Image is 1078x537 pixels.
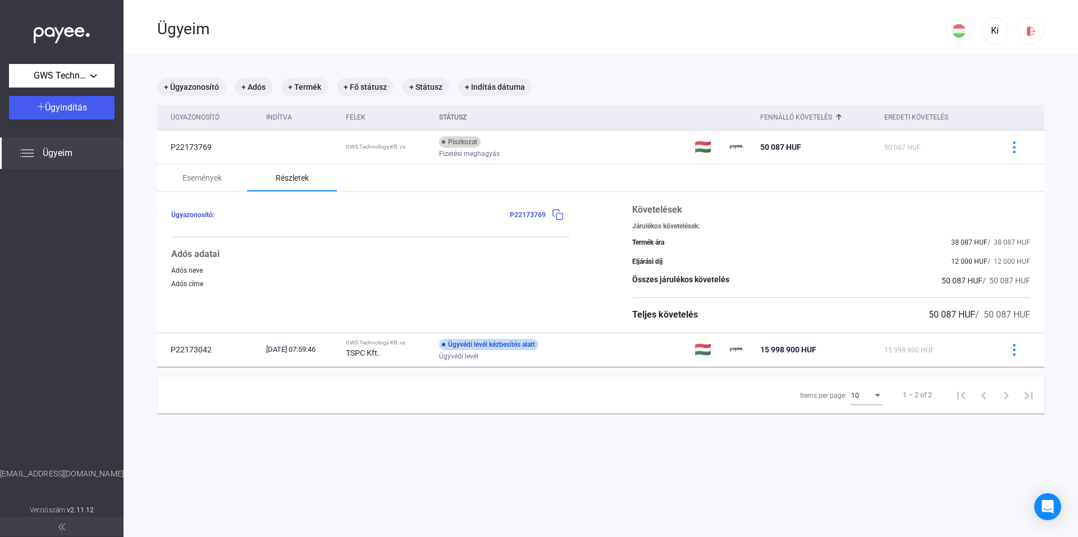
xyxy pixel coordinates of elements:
[67,506,94,514] strong: v2.11.12
[1002,135,1026,159] button: more-blue
[1034,493,1061,520] div: Open Intercom Messenger
[439,339,538,350] div: Ügyvédi levél kézbesítés alatt
[760,143,801,152] span: 50 087 HUF
[1008,141,1020,153] img: more-blue
[346,144,430,150] div: GWS Technology Kft. vs
[929,309,975,320] span: 50 087 HUF
[346,111,430,124] div: Felek
[435,105,691,130] th: Státusz
[439,136,481,148] div: Piszkozat
[760,111,875,124] div: Fennálló követelés
[9,96,115,120] button: Ügyindítás
[632,308,698,322] div: Teljes követelés
[171,211,214,219] span: Ügyazonosító:
[171,111,257,124] div: Ügyazonosító
[9,64,115,88] button: GWS Technology Kft.
[1002,338,1026,361] button: more-blue
[157,78,226,96] mat-chip: + Ügyazonosító
[760,345,816,354] span: 15 998 900 HUF
[975,309,1030,320] span: / 50 087 HUF
[981,17,1008,44] button: Ki
[266,344,336,355] div: [DATE] 07:59:46
[995,384,1017,406] button: Next page
[884,144,921,152] span: 50 087 HUF
[546,203,569,227] button: copy-blue
[1017,384,1040,406] button: Last page
[37,103,45,111] img: plus-white.svg
[950,384,972,406] button: First page
[346,111,366,124] div: Felek
[951,258,988,265] span: 12 000 HUF
[983,276,1030,285] span: / 50 087 HUF
[730,140,743,154] img: payee-logo
[884,111,988,124] div: Eredeti követelés
[903,388,932,402] div: 1 – 2 of 2
[43,146,72,160] span: Ügyeim
[458,78,532,96] mat-chip: + Indítás dátuma
[1025,25,1037,37] img: logout-red
[985,24,1004,38] div: Ki
[34,69,90,82] span: GWS Technology Kft.
[439,147,500,160] span: Fizetési meghagyás
[800,389,847,402] div: Items per page:
[552,209,564,221] img: copy-blue
[403,78,449,96] mat-chip: + Státusz
[58,524,65,530] img: arrow-double-left-grey.svg
[510,211,546,219] span: P22173769
[346,348,380,357] strong: TSPC Kft.
[884,111,948,124] div: Eredeti követelés
[942,276,983,285] span: 50 087 HUF
[972,384,995,406] button: Previous page
[171,267,203,274] div: Adós neve
[1008,344,1020,356] img: more-blue
[20,146,34,160] img: list.svg
[851,388,883,402] mat-select: Items per page:
[884,346,934,354] span: 15 998 900 HUF
[235,78,272,96] mat-chip: + Adós
[632,258,663,265] div: Eljárási díj
[182,171,222,185] div: Események
[632,238,664,246] div: Termék ára
[632,222,1030,230] div: Járulékos követelések:
[157,20,945,39] div: Ügyeim
[281,78,328,96] mat-chip: + Termék
[157,130,262,164] td: P22173769
[276,171,309,185] div: Részletek
[632,203,1030,217] div: Követelések
[337,78,394,96] mat-chip: + Fő státusz
[266,111,292,124] div: Indítva
[45,102,87,113] span: Ügyindítás
[632,274,729,287] div: Összes járulékos követelés
[266,111,336,124] div: Indítva
[34,21,90,44] img: white-payee-white-dot.svg
[157,333,262,366] td: P22173042
[952,24,966,38] img: HU
[945,17,972,44] button: HU
[851,392,859,400] span: 10
[346,339,430,346] div: GWS Technology Kft. vs
[1017,17,1044,44] button: logout-red
[951,238,988,246] span: 38 087 HUF
[171,247,569,261] div: Adós adatai
[988,258,1030,265] span: / 12 000 HUF
[760,111,832,124] div: Fennálló követelés
[171,111,220,124] div: Ügyazonosító
[690,130,725,164] td: 🇭🇺
[171,280,203,288] div: Adós címe
[988,238,1030,246] span: / 38 087 HUF
[730,343,743,356] img: payee-logo
[439,350,478,363] span: Ügyvédi levél
[690,333,725,366] td: 🇭🇺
